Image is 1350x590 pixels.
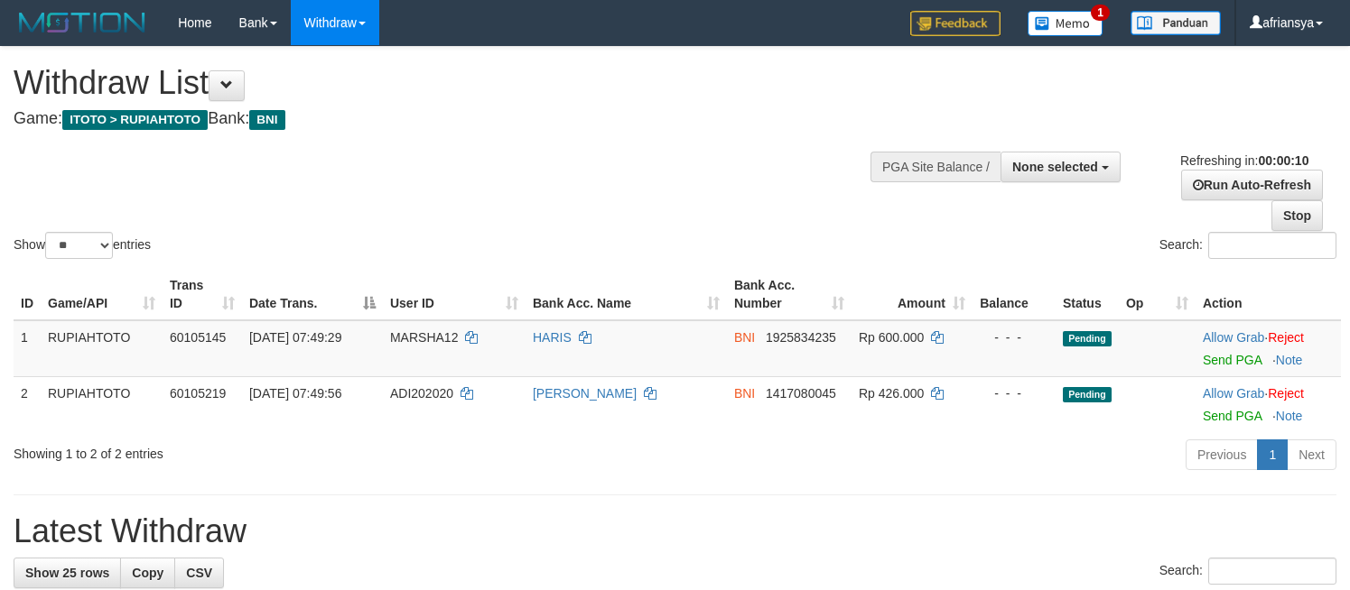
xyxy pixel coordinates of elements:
[41,320,163,377] td: RUPIAHTOTO
[1203,330,1264,345] a: Allow Grab
[1159,232,1336,259] label: Search:
[14,269,41,320] th: ID
[1196,376,1341,432] td: ·
[1196,269,1341,320] th: Action
[1268,330,1304,345] a: Reject
[1063,331,1112,346] span: Pending
[14,232,151,259] label: Show entries
[980,328,1048,346] div: - - -
[1063,387,1112,402] span: Pending
[1203,330,1268,345] span: ·
[249,386,341,401] span: [DATE] 07:49:56
[1001,152,1121,182] button: None selected
[41,269,163,320] th: Game/API: activate to sort column ascending
[14,558,121,588] a: Show 25 rows
[120,558,175,588] a: Copy
[1287,439,1336,470] a: Next
[132,566,163,580] span: Copy
[62,110,208,130] span: ITOTO > RUPIAHTOTO
[390,330,458,345] span: MARSHA12
[533,386,637,401] a: [PERSON_NAME]
[1196,320,1341,377] td: ·
[734,386,755,401] span: BNI
[727,269,852,320] th: Bank Acc. Number: activate to sort column ascending
[852,269,973,320] th: Amount: activate to sort column ascending
[871,152,1001,182] div: PGA Site Balance /
[1180,153,1308,168] span: Refreshing in:
[1203,353,1262,367] a: Send PGA
[163,269,242,320] th: Trans ID: activate to sort column ascending
[45,232,113,259] select: Showentries
[1276,353,1303,367] a: Note
[186,566,212,580] span: CSV
[1257,439,1288,470] a: 1
[859,386,924,401] span: Rp 426.000
[1208,232,1336,259] input: Search:
[1028,11,1103,36] img: Button%20Memo.svg
[14,376,41,432] td: 2
[390,386,453,401] span: ADI202020
[383,269,526,320] th: User ID: activate to sort column ascending
[734,330,755,345] span: BNI
[980,384,1048,402] div: - - -
[910,11,1001,36] img: Feedback.jpg
[533,330,572,345] a: HARIS
[174,558,224,588] a: CSV
[249,330,341,345] span: [DATE] 07:49:29
[249,110,284,130] span: BNI
[766,386,836,401] span: Copy 1417080045 to clipboard
[14,513,1336,549] h1: Latest Withdraw
[1268,386,1304,401] a: Reject
[170,386,226,401] span: 60105219
[1203,386,1268,401] span: ·
[242,269,383,320] th: Date Trans.: activate to sort column descending
[1131,11,1221,35] img: panduan.png
[1258,153,1308,168] strong: 00:00:10
[14,438,549,463] div: Showing 1 to 2 of 2 entries
[1203,386,1264,401] a: Allow Grab
[14,65,882,101] h1: Withdraw List
[1186,439,1258,470] a: Previous
[41,376,163,432] td: RUPIAHTOTO
[170,330,226,345] span: 60105145
[526,269,727,320] th: Bank Acc. Name: activate to sort column ascending
[14,110,882,128] h4: Game: Bank:
[25,566,109,580] span: Show 25 rows
[1203,409,1262,423] a: Send PGA
[1271,200,1323,231] a: Stop
[14,9,151,36] img: MOTION_logo.png
[14,320,41,377] td: 1
[1159,558,1336,585] label: Search:
[1012,160,1098,174] span: None selected
[1119,269,1196,320] th: Op: activate to sort column ascending
[973,269,1056,320] th: Balance
[766,330,836,345] span: Copy 1925834235 to clipboard
[1276,409,1303,423] a: Note
[1181,170,1323,200] a: Run Auto-Refresh
[1056,269,1119,320] th: Status
[1208,558,1336,585] input: Search:
[859,330,924,345] span: Rp 600.000
[1091,5,1110,21] span: 1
